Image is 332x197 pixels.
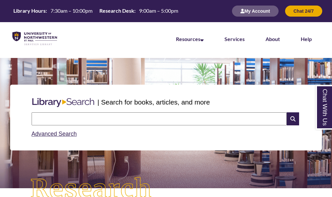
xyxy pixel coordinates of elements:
[266,36,280,42] a: About
[285,6,322,17] button: Chat 24/7
[232,6,279,17] button: My Account
[11,7,181,15] a: Hours Today
[97,97,210,107] p: | Search for books, articles, and more
[12,32,57,46] img: UNWSP Library Logo
[232,8,279,14] a: My Account
[32,131,77,137] a: Advanced Search
[97,7,137,14] th: Research Desk:
[51,7,93,14] span: 7:30am – 10:00pm
[139,7,178,14] span: 9:00am – 5:00pm
[287,112,299,125] i: Search
[29,95,97,110] img: Libary Search
[224,36,245,42] a: Services
[285,8,322,14] a: Chat 24/7
[11,7,181,14] table: Hours Today
[11,7,48,14] th: Library Hours:
[301,36,312,42] a: Help
[176,36,204,42] a: Resources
